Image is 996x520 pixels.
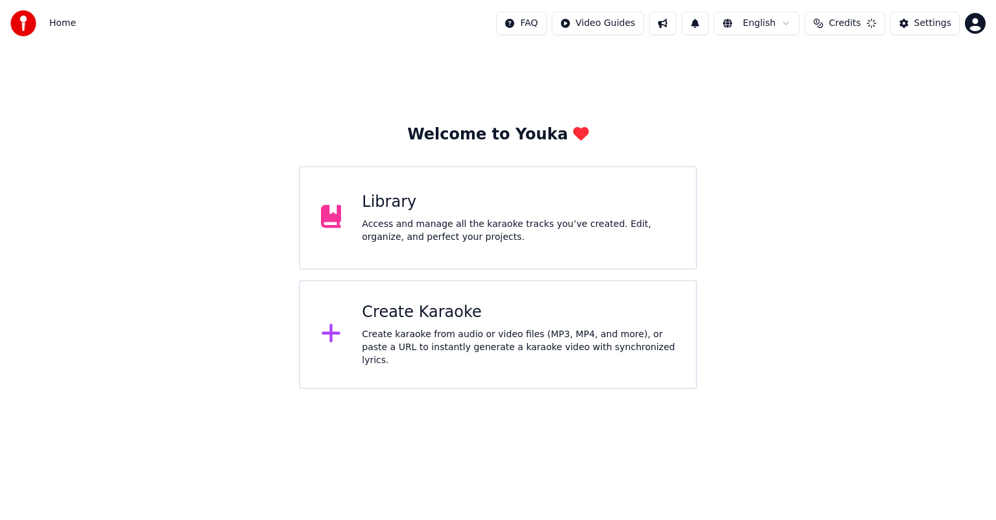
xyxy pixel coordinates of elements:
[49,17,76,30] span: Home
[829,17,860,30] span: Credits
[552,12,644,35] button: Video Guides
[362,328,675,367] div: Create karaoke from audio or video files (MP3, MP4, and more), or paste a URL to instantly genera...
[362,218,675,244] div: Access and manage all the karaoke tracks you’ve created. Edit, organize, and perfect your projects.
[805,12,884,35] button: Credits
[49,17,76,30] nav: breadcrumb
[496,12,546,35] button: FAQ
[914,17,951,30] div: Settings
[10,10,36,36] img: youka
[890,12,960,35] button: Settings
[362,192,675,213] div: Library
[362,302,675,323] div: Create Karaoke
[407,124,589,145] div: Welcome to Youka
